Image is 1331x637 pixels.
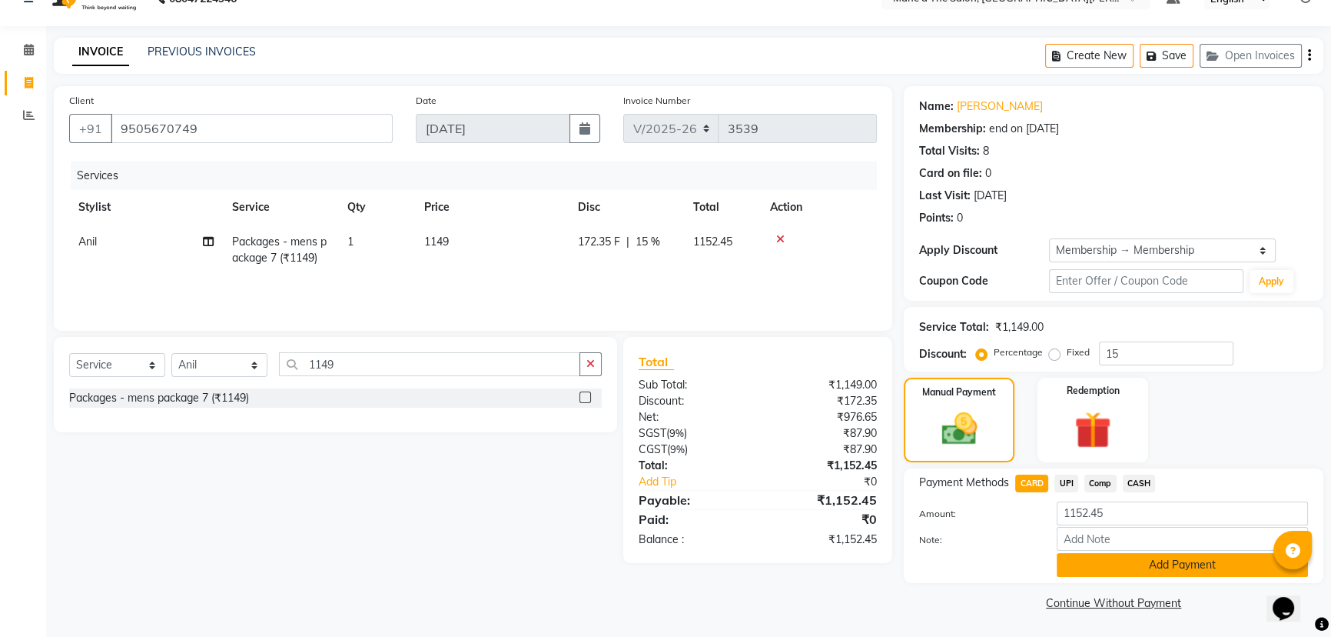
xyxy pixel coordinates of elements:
div: 0 [985,165,991,182]
label: Redemption [1067,384,1120,398]
span: Packages - mens package 7 (₹1149) [232,235,327,265]
span: 1152.45 [693,235,732,248]
th: Disc [569,190,684,225]
span: CGST [639,442,667,456]
span: 172.35 F [578,234,620,250]
div: ₹0 [758,510,888,529]
span: UPI [1054,475,1078,492]
div: ₹1,149.00 [995,319,1044,335]
span: Comp [1084,475,1117,492]
div: 0 [957,210,963,226]
span: | [626,234,629,250]
input: Search or Scan [279,352,580,376]
div: Points: [919,210,954,226]
div: Sub Total: [627,377,758,393]
input: Enter Offer / Coupon Code [1049,269,1243,293]
button: Add Payment [1057,553,1308,577]
div: Services [71,162,888,190]
span: CASH [1123,475,1156,492]
div: Discount: [919,346,967,362]
span: 15 % [636,234,660,250]
input: Add Note [1057,527,1308,551]
iframe: chat widget [1266,575,1316,622]
input: Amount [1057,502,1308,525]
span: CARD [1015,475,1048,492]
span: 9% [669,427,684,439]
label: Fixed [1067,345,1090,359]
div: Apply Discount [919,242,1049,258]
input: Search by Name/Mobile/Email/Code [111,114,393,143]
button: Apply [1250,270,1293,293]
div: ( ) [627,442,758,458]
button: Open Invoices [1200,44,1302,68]
div: Total Visits: [919,143,980,159]
img: _gift.svg [1063,407,1123,453]
div: ₹87.90 [758,442,888,458]
div: Paid: [627,510,758,529]
div: Name: [919,98,954,115]
label: Percentage [994,345,1043,359]
div: ₹1,149.00 [758,377,888,393]
th: Qty [338,190,415,225]
div: ₹1,152.45 [758,532,888,548]
div: Coupon Code [919,273,1049,289]
div: ( ) [627,425,758,442]
span: Total [639,354,674,370]
div: Discount: [627,393,758,409]
div: Net: [627,409,758,425]
div: ₹0 [779,474,888,490]
th: Action [761,190,877,225]
th: Stylist [69,190,223,225]
label: Invoice Number [623,94,690,108]
label: Note: [908,533,1045,547]
span: 9% [670,443,685,455]
div: Total: [627,458,758,474]
label: Amount: [908,507,1045,521]
img: _cash.svg [931,409,988,449]
a: Add Tip [627,474,780,490]
button: Save [1140,44,1193,68]
div: Last Visit: [919,188,971,204]
span: Anil [78,235,97,248]
th: Service [223,190,338,225]
th: Total [684,190,761,225]
div: 8 [983,143,989,159]
span: Payment Methods [919,475,1009,491]
button: Create New [1045,44,1134,68]
div: ₹87.90 [758,425,888,442]
div: Service Total: [919,319,989,335]
span: 1 [347,235,353,248]
div: ₹1,152.45 [758,491,888,509]
div: Card on file: [919,165,982,182]
div: Packages - mens package 7 (₹1149) [69,390,249,406]
a: INVOICE [72,38,129,66]
div: ₹976.65 [758,409,888,425]
button: +91 [69,114,112,143]
div: ₹1,152.45 [758,458,888,474]
span: 1149 [424,235,449,248]
div: [DATE] [974,188,1007,204]
a: [PERSON_NAME] [957,98,1043,115]
label: Manual Payment [922,385,996,399]
span: SGST [639,426,666,440]
label: Date [416,94,436,108]
label: Client [69,94,94,108]
th: Price [415,190,569,225]
div: Membership: [919,121,986,137]
div: end on [DATE] [989,121,1059,137]
div: ₹172.35 [758,393,888,409]
div: Payable: [627,491,758,509]
a: PREVIOUS INVOICES [148,45,256,58]
a: Continue Without Payment [907,595,1320,612]
div: Balance : [627,532,758,548]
